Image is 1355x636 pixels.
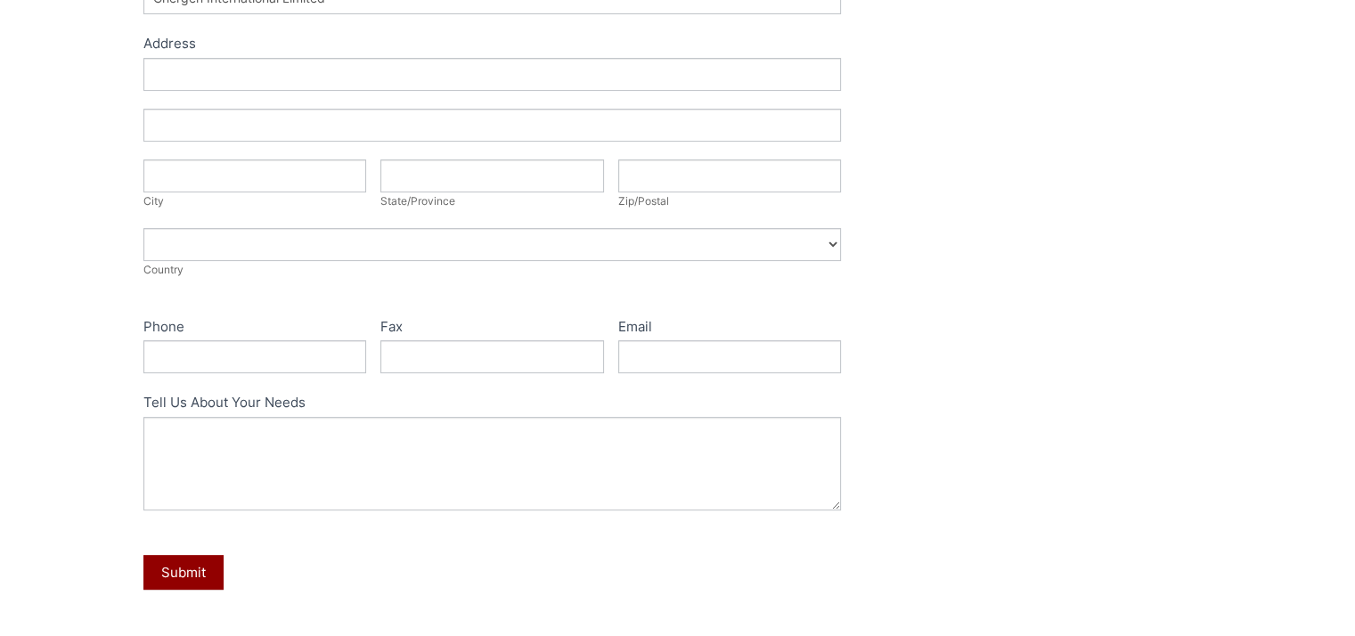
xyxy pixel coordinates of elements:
[143,192,367,210] div: City
[143,32,842,58] div: Address
[143,315,367,341] label: Phone
[143,555,224,590] button: Submit
[143,261,842,279] div: Country
[143,391,842,417] label: Tell Us About Your Needs
[380,192,604,210] div: State/Province
[618,315,842,341] label: Email
[618,192,842,210] div: Zip/Postal
[380,315,604,341] label: Fax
